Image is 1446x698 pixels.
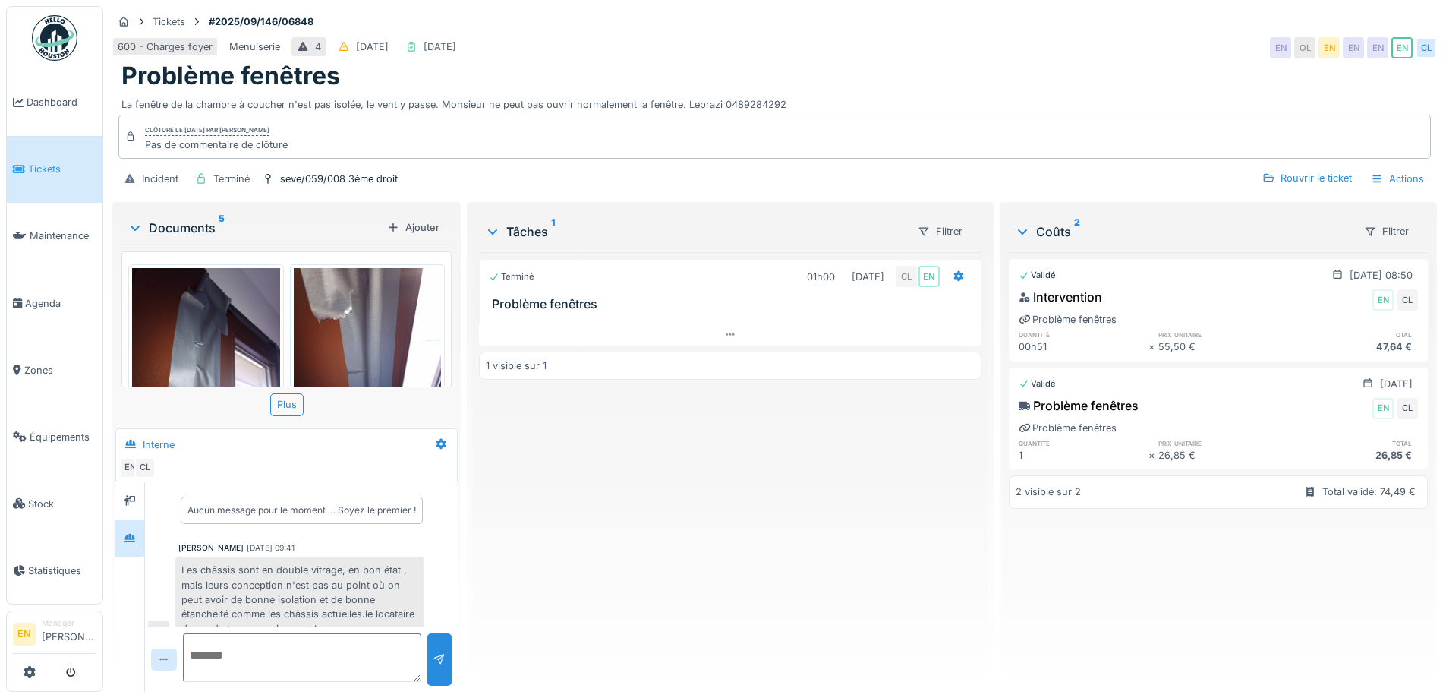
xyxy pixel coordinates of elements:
[7,403,102,470] a: Équipements
[1019,312,1117,327] div: Problème fenêtres
[1372,289,1394,311] div: EN
[153,14,185,29] div: Tickets
[143,437,175,452] div: Interne
[119,457,140,478] div: EN
[7,69,102,136] a: Dashboard
[1019,438,1148,448] h6: quantité
[121,91,1428,112] div: La fenêtre de la chambre à coucher n'est pas isolée, le vent y passe. Monsieur ne peut pas ouvrir...
[1364,168,1431,190] div: Actions
[128,219,381,237] div: Documents
[27,95,96,109] span: Dashboard
[315,39,321,54] div: 4
[1288,340,1418,354] div: 47,64 €
[270,393,304,415] div: Plus
[42,617,96,629] div: Manager
[1318,37,1340,58] div: EN
[1158,448,1288,463] div: 26,85 €
[187,504,416,517] div: Aucun message pour le moment … Soyez le premier !
[1372,398,1394,419] div: EN
[13,617,96,654] a: EN Manager[PERSON_NAME]
[1357,220,1416,242] div: Filtrer
[356,39,389,54] div: [DATE]
[1294,37,1315,58] div: OL
[1288,448,1418,463] div: 26,85 €
[1019,396,1139,415] div: Problème fenêtres
[175,557,424,642] div: Les châssis sont en double vitrage, en bon état , mais leurs conception n'est pas au point où on ...
[7,270,102,336] a: Agenda
[424,39,456,54] div: [DATE]
[1016,485,1081,499] div: 2 visible sur 2
[25,296,96,311] span: Agenda
[1256,168,1358,188] div: Rouvrir le ticket
[7,336,102,403] a: Zones
[1019,340,1148,354] div: 00h51
[219,219,225,237] sup: 5
[807,270,835,284] div: 01h00
[229,39,280,54] div: Menuiserie
[551,223,555,241] sup: 1
[28,564,96,578] span: Statistiques
[1397,398,1418,419] div: CL
[1019,421,1117,435] div: Problème fenêtres
[42,617,96,650] li: [PERSON_NAME]
[1019,330,1148,340] h6: quantité
[1367,37,1388,58] div: EN
[28,497,96,511] span: Stock
[28,162,96,176] span: Tickets
[1019,269,1056,282] div: Validé
[1148,340,1158,354] div: ×
[24,363,96,377] span: Zones
[485,223,904,241] div: Tâches
[1391,37,1413,58] div: EN
[134,457,156,478] div: CL
[132,268,280,465] img: k4bqynkh5m6he7i5yzds3fy6zsa0
[1416,37,1437,58] div: CL
[121,62,340,90] h1: Problème fenêtres
[7,136,102,203] a: Tickets
[1288,438,1418,448] h6: total
[118,39,213,54] div: 600 - Charges foyer
[294,268,442,465] img: dvaatg3k9by0tl016whtlmdnqr5w
[32,15,77,61] img: Badge_color-CXgf-gQk.svg
[1019,448,1148,463] div: 1
[1015,223,1351,241] div: Coûts
[492,297,974,311] h3: Problème fenêtres
[1350,268,1413,283] div: [DATE] 08:50
[852,270,884,284] div: [DATE]
[1158,438,1288,448] h6: prix unitaire
[896,266,917,287] div: CL
[7,470,102,537] a: Stock
[145,125,269,136] div: Clôturé le [DATE] par [PERSON_NAME]
[1322,485,1416,499] div: Total validé: 74,49 €
[918,266,940,287] div: EN
[13,623,36,646] li: EN
[911,220,969,242] div: Filtrer
[7,537,102,604] a: Statistiques
[1158,340,1288,354] div: 55,50 €
[1270,37,1291,58] div: EN
[203,14,320,29] strong: #2025/09/146/06848
[1074,223,1080,241] sup: 2
[486,358,547,373] div: 1 visible sur 1
[145,137,288,152] div: Pas de commentaire de clôture
[1380,377,1413,391] div: [DATE]
[30,430,96,444] span: Équipements
[1343,37,1364,58] div: EN
[280,172,398,186] div: seve/059/008 3ème droit
[489,270,534,283] div: Terminé
[7,203,102,270] a: Maintenance
[178,542,244,554] div: [PERSON_NAME]
[1019,288,1102,306] div: Intervention
[142,172,178,186] div: Incident
[381,217,446,238] div: Ajouter
[1148,448,1158,463] div: ×
[1158,330,1288,340] h6: prix unitaire
[148,621,169,642] div: CL
[213,172,250,186] div: Terminé
[247,542,295,554] div: [DATE] 09:41
[1397,289,1418,311] div: CL
[1019,377,1056,390] div: Validé
[30,229,96,243] span: Maintenance
[1288,330,1418,340] h6: total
